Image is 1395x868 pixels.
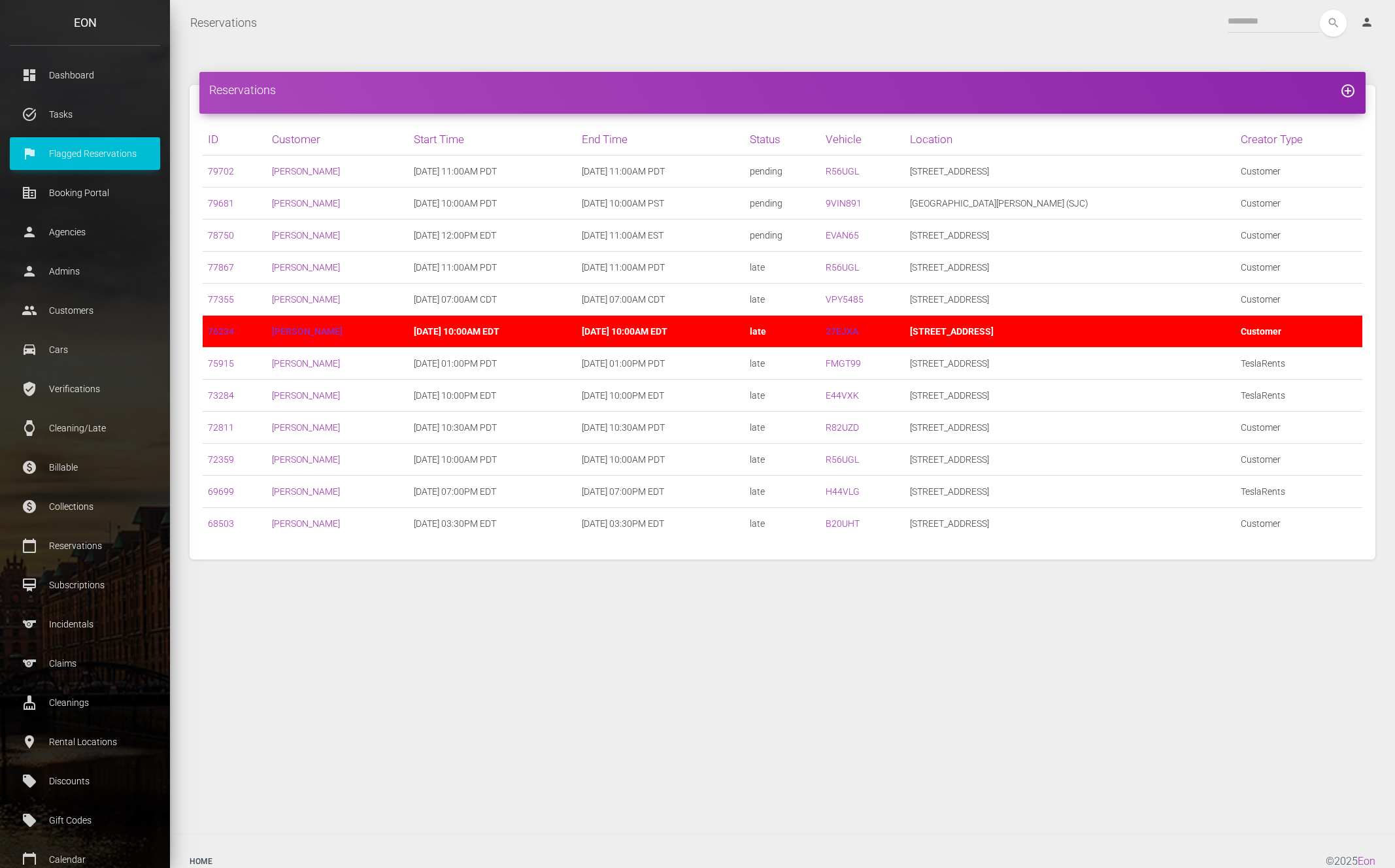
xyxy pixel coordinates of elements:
td: late [745,348,820,380]
a: Reservations [190,7,257,39]
td: TeslaRents [1235,476,1362,508]
td: Customer [1235,508,1362,540]
a: watch Cleaning/Late [10,412,160,444]
th: Creator Type [1235,124,1362,156]
a: [PERSON_NAME] [272,454,340,465]
a: place Rental Locations [10,726,160,758]
a: 69699 [208,486,234,497]
p: Flagged Reservations [20,144,150,163]
td: [STREET_ADDRESS] [905,508,1235,540]
th: Customer [267,124,409,156]
td: pending [745,156,820,188]
td: [STREET_ADDRESS] [905,284,1235,316]
td: TeslaRents [1235,380,1362,412]
th: Location [905,124,1235,156]
td: late [745,412,820,444]
p: Customers [20,301,150,320]
a: R82UZD [826,422,859,433]
td: [DATE] 10:30AM PDT [577,412,745,444]
th: End Time [577,124,745,156]
a: flag Flagged Reservations [10,137,160,170]
a: card_membership Subscriptions [10,569,160,601]
a: person [1351,10,1385,36]
td: Customer [1235,188,1362,220]
p: Billable [20,458,150,477]
a: 79702 [208,166,234,176]
i: person [1360,16,1373,29]
td: [DATE] 11:00AM PDT [577,156,745,188]
td: Customer [1235,156,1362,188]
a: R56UGL [826,454,859,465]
a: person Admins [10,255,160,288]
td: Customer [1235,252,1362,284]
td: [STREET_ADDRESS] [905,476,1235,508]
td: [STREET_ADDRESS] [905,412,1235,444]
p: Agencies [20,222,150,242]
p: Admins [20,261,150,281]
th: ID [203,124,267,156]
p: Discounts [20,771,150,791]
td: [DATE] 10:00AM PST [577,188,745,220]
td: Customer [1235,284,1362,316]
a: [PERSON_NAME] [272,486,340,497]
td: [DATE] 10:00AM EDT [409,316,577,348]
a: verified_user Verifications [10,373,160,405]
a: cleaning_services Cleanings [10,686,160,719]
th: Vehicle [820,124,905,156]
td: [DATE] 07:00AM CDT [409,284,577,316]
td: TeslaRents [1235,348,1362,380]
p: Rental Locations [20,732,150,752]
td: [DATE] 01:00PM PDT [577,348,745,380]
p: Verifications [20,379,150,399]
a: [PERSON_NAME] [272,294,340,305]
a: 78750 [208,230,234,241]
a: calendar_today Reservations [10,529,160,562]
a: FMGT99 [826,358,861,369]
a: E44VXK [826,390,859,401]
a: [PERSON_NAME] [272,422,340,433]
i: add_circle_outline [1340,83,1356,99]
td: [DATE] 01:00PM PDT [409,348,577,380]
a: person Agencies [10,216,160,248]
td: [DATE] 10:00AM PDT [577,444,745,476]
td: pending [745,220,820,252]
td: [STREET_ADDRESS] [905,444,1235,476]
td: late [745,380,820,412]
a: [PERSON_NAME] [272,198,340,209]
td: late [745,316,820,348]
td: [DATE] 12:00PM EDT [409,220,577,252]
a: paid Collections [10,490,160,523]
td: Customer [1235,412,1362,444]
a: 77355 [208,294,234,305]
td: [DATE] 11:00AM PDT [409,156,577,188]
a: [PERSON_NAME] [272,326,343,337]
a: [PERSON_NAME] [272,166,340,176]
a: 68503 [208,518,234,529]
td: Customer [1235,444,1362,476]
td: [STREET_ADDRESS] [905,348,1235,380]
td: [DATE] 07:00AM CDT [577,284,745,316]
td: [DATE] 10:00PM EDT [409,380,577,412]
button: search [1320,10,1347,37]
a: [PERSON_NAME] [272,390,340,401]
a: sports Claims [10,647,160,680]
a: corporate_fare Booking Portal [10,176,160,209]
td: [DATE] 11:00AM PDT [409,252,577,284]
a: 77867 [208,262,234,273]
a: 75915 [208,358,234,369]
a: local_offer Gift Codes [10,804,160,837]
a: task_alt Tasks [10,98,160,131]
td: Customer [1235,220,1362,252]
a: drive_eta Cars [10,333,160,366]
td: [STREET_ADDRESS] [905,252,1235,284]
td: [DATE] 10:30AM PDT [409,412,577,444]
td: Customer [1235,316,1362,348]
a: [PERSON_NAME] [272,230,340,241]
p: Cars [20,340,150,359]
a: R56UGL [826,166,859,176]
p: Cleanings [20,693,150,712]
th: Start Time [409,124,577,156]
p: Subscriptions [20,575,150,595]
td: late [745,252,820,284]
